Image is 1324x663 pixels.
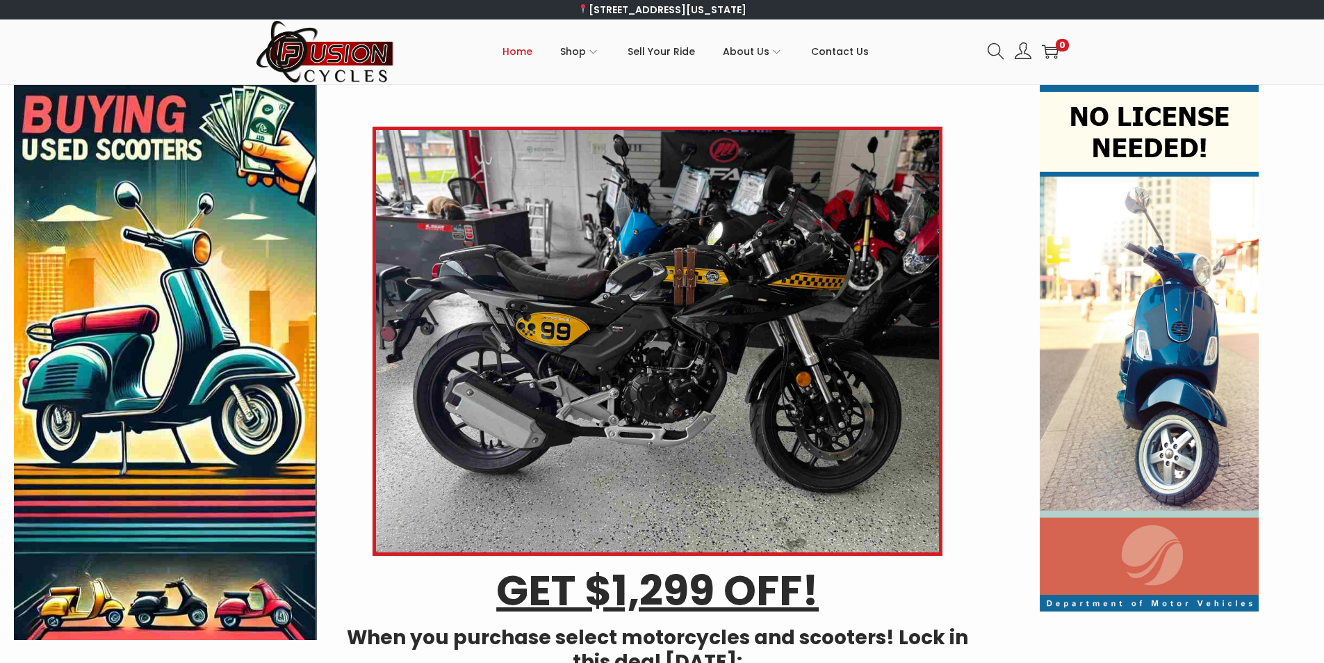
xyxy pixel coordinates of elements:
a: About Us [723,20,783,83]
a: [STREET_ADDRESS][US_STATE] [578,3,746,17]
nav: Primary navigation [395,20,977,83]
a: Shop [560,20,600,83]
a: 0 [1042,43,1059,60]
img: Woostify retina logo [256,19,395,84]
span: Shop [560,34,586,69]
u: GET $1,299 OFF! [496,561,819,620]
span: Home [502,34,532,69]
img: 📍 [578,4,588,14]
a: Contact Us [811,20,869,83]
a: Sell Your Ride [628,20,695,83]
span: Contact Us [811,34,869,69]
span: Sell Your Ride [628,34,695,69]
span: About Us [723,34,769,69]
a: Home [502,20,532,83]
